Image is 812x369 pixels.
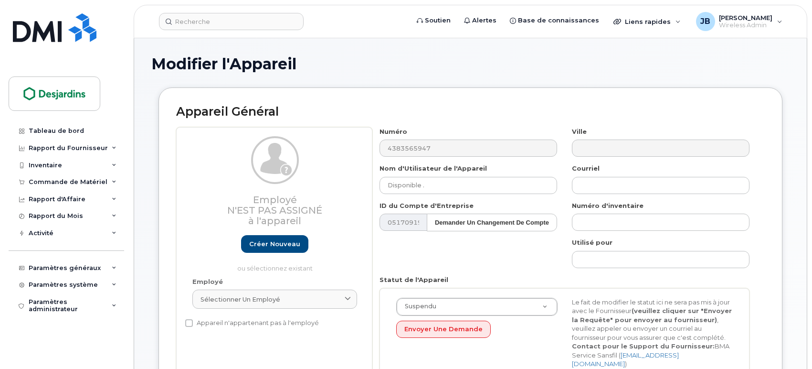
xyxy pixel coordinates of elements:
span: à l'appareil [248,215,301,227]
h3: Employé [192,195,357,226]
a: Sélectionner un employé [192,290,357,309]
div: Le fait de modifier le statut ici ne sera pas mis à jour avec le Fournisseur , veuillez appeler o... [565,298,740,369]
button: Envoyer une Demande [396,321,491,338]
h1: Modifier l'Appareil [151,55,790,72]
span: N'est pas assigné [227,205,322,216]
label: Numéro [380,127,407,136]
label: Courriel [572,164,600,173]
label: ID du Compte d'Entreprise [380,201,474,210]
label: Utilisé pour [572,238,612,247]
label: Numéro d'inventaire [572,201,643,210]
span: Sélectionner un employé [200,295,280,304]
h2: Appareil Général [176,105,765,119]
strong: Contact pour le Support du Fournisseur: [572,342,715,350]
span: Suspendu [399,302,436,311]
button: Demander un Changement de Compte [427,214,557,231]
a: Créer nouveau [241,235,308,253]
a: Suspendu [397,298,557,315]
label: Statut de l'Appareil [380,275,448,284]
strong: Demander un Changement de Compte [435,219,549,226]
strong: (veuillez cliquer sur "Envoyer la Requête" pour envoyer au fournisseur) [572,307,732,324]
a: [EMAIL_ADDRESS][DOMAIN_NAME] [572,351,679,368]
label: Ville [572,127,587,136]
label: Nom d'Utilisateur de l'Appareil [380,164,487,173]
label: Employé [192,277,223,286]
p: ou sélectionnez existant [192,264,357,273]
label: Appareil n'appartenant pas à l'employé [185,317,319,329]
input: Appareil n'appartenant pas à l'employé [185,319,193,327]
